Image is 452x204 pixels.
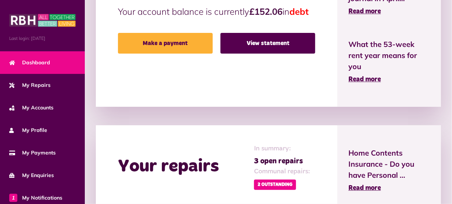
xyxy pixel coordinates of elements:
[9,81,51,89] span: My Repairs
[348,39,430,72] span: What the 53-week rent year means for you
[254,167,310,177] span: Communal repairs:
[220,33,315,54] a: View statement
[118,156,219,177] h2: Your repairs
[9,35,76,42] span: Last login: [DATE]
[9,104,53,112] span: My Accounts
[9,194,17,202] span: 1
[289,6,309,17] span: debt
[254,144,310,154] span: In summary:
[254,180,296,190] span: 2 Outstanding
[348,147,430,193] a: Home Contents Insurance - Do you have Personal ... Read more
[348,8,381,15] span: Read more
[9,13,76,28] img: MyRBH
[348,76,381,83] span: Read more
[9,126,47,134] span: My Profile
[254,156,310,167] span: 3 open repairs
[9,171,54,179] span: My Enquiries
[9,149,56,157] span: My Payments
[348,185,381,191] span: Read more
[249,6,282,17] strong: £152.06
[9,59,50,67] span: Dashboard
[9,194,62,202] span: My Notifications
[118,5,315,18] p: Your account balance is currently in
[348,39,430,85] a: What the 53-week rent year means for you Read more
[348,147,430,181] span: Home Contents Insurance - Do you have Personal ...
[118,33,213,54] a: Make a payment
